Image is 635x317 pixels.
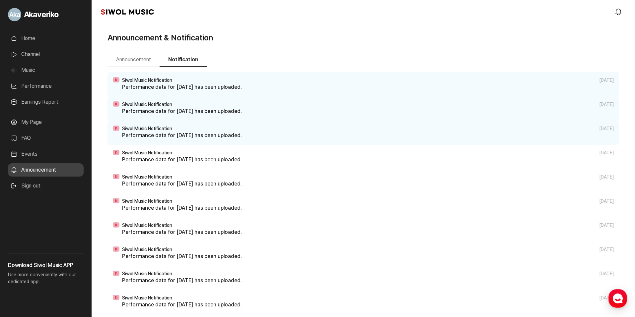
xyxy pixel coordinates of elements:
span: Settings [98,220,114,225]
span: Siwol Music Notification [122,174,172,180]
a: Performance [8,79,84,93]
span: Siwol Music Notification [122,150,172,156]
span: Siwol Music Notification [122,247,172,252]
a: Siwol Music Notification [DATE] Performance data for [DATE] has been uploaded. [107,121,619,145]
p: Performance data for [DATE] has been uploaded. [122,301,614,309]
p: Performance data for [DATE] has been uploaded. [122,107,614,115]
a: Home [2,210,44,227]
span: Siwol Music Notification [122,223,172,228]
span: [DATE] [599,223,614,228]
a: Music [8,64,84,77]
a: FAQ [8,132,84,145]
p: Performance data for [DATE] has been uploaded. [122,252,614,260]
span: Siwol Music Notification [122,198,172,204]
p: Performance data for [DATE] has been uploaded. [122,132,614,139]
span: [DATE] [599,150,614,156]
p: Performance data for [DATE] has been uploaded. [122,277,614,285]
a: Events [8,147,84,161]
span: Siwol Music Notification [122,102,172,107]
h3: Download Siwol Music APP [8,261,84,269]
a: Siwol Music Notification [DATE] Performance data for [DATE] has been uploaded. [107,266,619,290]
button: Sign out [8,179,43,192]
span: [DATE] [599,247,614,252]
a: Siwol Music Notification [DATE] Performance data for [DATE] has been uploaded. [107,193,619,217]
span: Siwol Music Notification [122,271,172,277]
p: Use more conveniently with our dedicated app! [8,269,84,291]
a: Siwol Music Notification [DATE] Performance data for [DATE] has been uploaded. [107,96,619,121]
a: Announcement [8,163,84,177]
p: Performance data for [DATE] has been uploaded. [122,204,614,212]
span: Messages [55,220,75,226]
a: Settings [86,210,127,227]
span: [DATE] [599,102,614,107]
span: [DATE] [599,271,614,277]
a: Go to My Profile [8,5,84,24]
h1: Announcement & Notification [107,32,213,44]
a: Channel [8,48,84,61]
a: Siwol Music Notification [DATE] Performance data for [DATE] has been uploaded. [107,241,619,266]
a: Siwol Music Notification [DATE] Performance data for [DATE] has been uploaded. [107,145,619,169]
a: Messages [44,210,86,227]
span: Siwol Music Notification [122,78,172,83]
span: [DATE] [599,126,614,132]
p: Performance data for [DATE] has been uploaded. [122,180,614,188]
a: Siwol Music Notification [DATE] Performance data for [DATE] has been uploaded. [107,290,619,314]
span: Siwol Music Notification [122,126,172,132]
span: [DATE] [599,295,614,301]
p: Performance data for [DATE] has been uploaded. [122,156,614,164]
button: Announcement [107,53,160,67]
a: Earnings Report [8,95,84,109]
a: Home [8,32,84,45]
span: [DATE] [599,198,614,204]
a: Siwol Music Notification [DATE] Performance data for [DATE] has been uploaded. [107,72,619,96]
span: Siwol Music Notification [122,295,172,301]
p: Performance data for [DATE] has been uploaded. [122,228,614,236]
span: Home [17,220,29,225]
a: modal.notifications [612,5,626,19]
a: Siwol Music Notification [DATE] Performance data for [DATE] has been uploaded. [107,217,619,241]
span: [DATE] [599,78,614,83]
p: Performance data for [DATE] has been uploaded. [122,83,614,91]
a: Siwol Music Notification [DATE] Performance data for [DATE] has been uploaded. [107,169,619,193]
span: Akaveriko [24,9,59,21]
button: Notification [160,53,207,67]
span: [DATE] [599,174,614,180]
a: My Page [8,116,84,129]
